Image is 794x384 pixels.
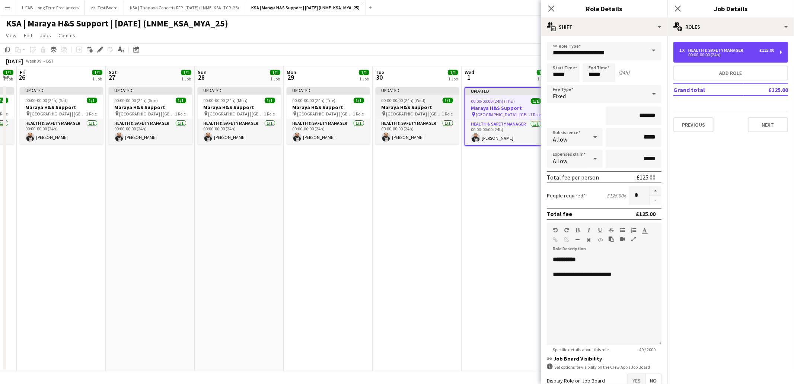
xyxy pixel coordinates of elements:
[265,98,275,103] span: 1/1
[85,0,124,15] button: zz_Test Board
[553,136,567,143] span: Allow
[20,87,103,145] div: Updated00:00-00:00 (24h) (Sat)1/1Maraya H&S Support [GEOGRAPHIC_DATA] | [GEOGRAPHIC_DATA], [GEOGR...
[673,117,714,132] button: Previous
[448,76,458,82] div: 1 Job
[376,69,384,76] span: Tue
[631,227,636,233] button: Ordered List
[575,237,580,243] button: Horizontal Line
[679,48,688,53] div: 1 x
[633,347,661,352] span: 40 / 2000
[109,119,192,145] app-card-role: Health & Safety Manager1/100:00-00:00 (24h)[PERSON_NAME]
[637,174,656,181] div: £125.00
[748,117,788,132] button: Next
[547,210,572,218] div: Total fee
[24,32,32,39] span: Edit
[181,70,191,75] span: 1/1
[31,111,86,117] span: [GEOGRAPHIC_DATA] | [GEOGRAPHIC_DATA], [GEOGRAPHIC_DATA]
[175,111,186,117] span: 1 Role
[270,70,280,75] span: 1/1
[631,236,636,242] button: Fullscreen
[6,18,228,29] h1: KSA | Maraya H&S Support | [DATE] (LNME_KSA_MYA_25)
[87,98,97,103] span: 1/1
[597,227,603,233] button: Underline
[26,98,68,103] span: 00:00-00:00 (24h) (Sat)
[609,236,614,242] button: Paste as plain text
[359,76,369,82] div: 1 Job
[198,119,281,145] app-card-role: Health & Safety Manager1/100:00-00:00 (24h)[PERSON_NAME]
[109,104,192,111] h3: Maraya H&S Support
[109,69,117,76] span: Sat
[541,18,667,36] div: Shift
[650,186,661,196] button: Increase
[374,73,384,82] span: 30
[293,98,336,103] span: 00:00-00:00 (24h) (Tue)
[287,87,370,93] div: Updated
[759,48,774,53] div: £125.00
[667,4,794,13] h3: Job Details
[197,73,207,82] span: 28
[6,32,16,39] span: View
[607,192,626,199] div: £125.00 x
[58,32,75,39] span: Comms
[109,87,192,93] div: Updated
[198,104,281,111] h3: Maraya H&S Support
[109,87,192,145] app-job-card: Updated00:00-00:00 (24h) (Sun)1/1Maraya H&S Support [GEOGRAPHIC_DATA] | [GEOGRAPHIC_DATA], [GEOGR...
[465,120,547,145] app-card-role: Health & Safety Manager1/100:00-00:00 (24h)[PERSON_NAME]
[245,0,366,15] button: KSA | Maraya H&S Support | [DATE] (LNME_KSA_MYA_25)
[463,73,474,82] span: 1
[636,210,656,218] div: £125.00
[208,111,264,117] span: [GEOGRAPHIC_DATA] | [GEOGRAPHIC_DATA], [GEOGRAPHIC_DATA]
[553,157,567,165] span: Allow
[176,98,186,103] span: 1/1
[609,227,614,233] button: Strikethrough
[547,364,661,371] div: Set options for visibility on the Crew App’s Job Board
[586,227,591,233] button: Italic
[376,104,459,111] h3: Maraya H&S Support
[287,104,370,111] h3: Maraya H&S Support
[297,111,353,117] span: [GEOGRAPHIC_DATA] | [GEOGRAPHIC_DATA], [GEOGRAPHIC_DATA]
[465,87,548,146] div: Updated00:00-00:00 (24h) (Thu)1/1Maraya H&S Support [GEOGRAPHIC_DATA] | [GEOGRAPHIC_DATA], [GEOGR...
[21,31,35,40] a: Edit
[376,87,459,93] div: Updated
[586,237,591,243] button: Clear Formatting
[198,87,281,93] div: Updated
[547,377,605,384] label: Display Role on Job Board
[541,4,667,13] h3: Role Details
[597,237,603,243] button: HTML Code
[386,111,442,117] span: [GEOGRAPHIC_DATA] | [GEOGRAPHIC_DATA], [GEOGRAPHIC_DATA]
[618,69,629,76] div: (24h)
[667,18,794,36] div: Roles
[20,104,103,111] h3: Maraya H&S Support
[476,112,530,117] span: [GEOGRAPHIC_DATA] | [GEOGRAPHIC_DATA], [GEOGRAPHIC_DATA]
[620,227,625,233] button: Unordered List
[673,66,788,80] button: Add role
[124,0,245,15] button: KSA | Thanaya Concerts RFP | [DATE] (LNME_KSA_TCR_25)
[465,88,547,94] div: Updated
[547,174,599,181] div: Total fee per person
[287,119,370,145] app-card-role: Health & Safety Manager1/100:00-00:00 (24h)[PERSON_NAME]
[354,98,364,103] span: 1/1
[465,69,474,76] span: Wed
[376,87,459,145] app-job-card: Updated00:00-00:00 (24h) (Wed)1/1Maraya H&S Support [GEOGRAPHIC_DATA] | [GEOGRAPHIC_DATA], [GEOGR...
[547,192,586,199] label: People required
[20,87,103,93] div: Updated
[287,69,296,76] span: Mon
[531,98,541,104] span: 1/1
[20,69,26,76] span: Fri
[679,53,774,57] div: 00:00-00:00 (24h)
[3,31,19,40] a: View
[3,70,13,75] span: 1/1
[264,111,275,117] span: 1 Role
[270,76,280,82] div: 1 Job
[15,0,85,15] button: 1. FAB | Long Term Freelancers
[287,87,370,145] app-job-card: Updated00:00-00:00 (24h) (Tue)1/1Maraya H&S Support [GEOGRAPHIC_DATA] | [GEOGRAPHIC_DATA], [GEOGR...
[46,58,54,64] div: BST
[547,355,661,362] h3: Job Board Visibility
[119,111,175,117] span: [GEOGRAPHIC_DATA] | [GEOGRAPHIC_DATA], [GEOGRAPHIC_DATA]
[442,111,453,117] span: 1 Role
[108,73,117,82] span: 27
[198,87,281,145] app-job-card: Updated00:00-00:00 (24h) (Mon)1/1Maraya H&S Support [GEOGRAPHIC_DATA] | [GEOGRAPHIC_DATA], [GEOGR...
[19,73,26,82] span: 26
